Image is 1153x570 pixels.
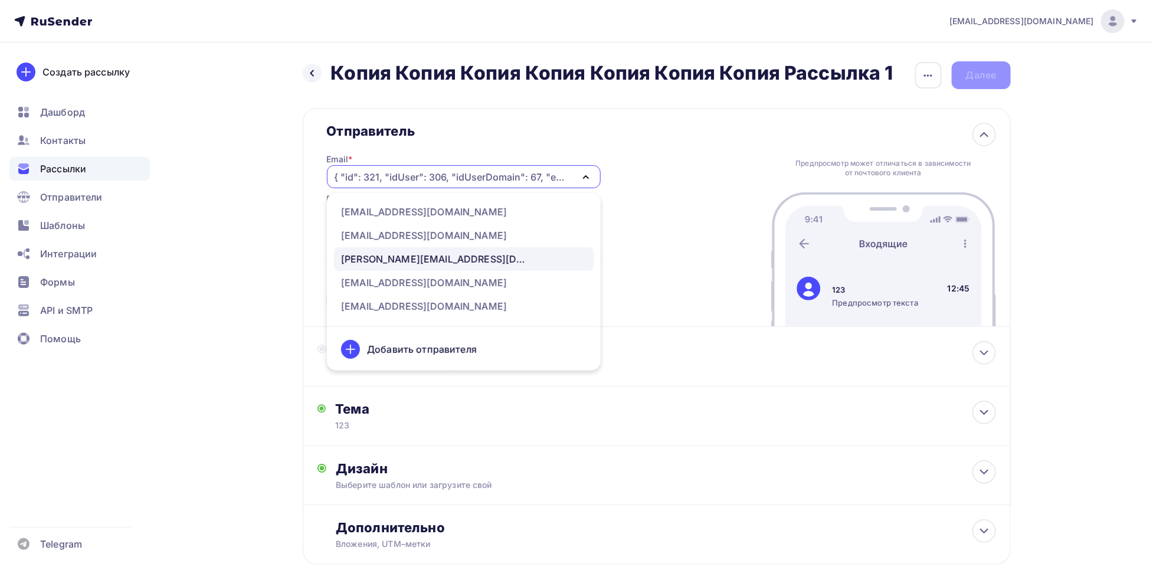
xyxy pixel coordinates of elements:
span: Формы [40,275,75,289]
div: Предпросмотр может отличаться в зависимости от почтового клиента [792,159,974,178]
div: [EMAIL_ADDRESS][DOMAIN_NAME] [341,205,507,219]
div: Дополнительно [336,519,995,536]
a: [EMAIL_ADDRESS][DOMAIN_NAME] [949,9,1139,33]
div: [EMAIL_ADDRESS][DOMAIN_NAME] [341,228,507,243]
div: 12:45 [948,283,970,294]
a: Контакты [9,129,150,152]
div: 123 [335,420,545,431]
span: Дашборд [40,105,85,119]
div: Выберите шаблон или загрузите свой [336,479,930,491]
div: Дизайн [336,460,995,477]
div: Создать рассылку [42,65,130,79]
div: Кому [336,341,995,358]
a: Дашборд [9,100,150,124]
button: { "id": 321, "idUser": 306, "idUserDomain": 67, "email": "[PERSON_NAME][EMAIL_ADDRESS][DOMAIN_NAM... [327,165,601,188]
span: Отправители [40,190,103,204]
div: Email [327,153,353,165]
span: Шаблоны [40,218,85,232]
div: Тема [335,401,568,417]
span: Рассылки [40,162,86,176]
div: 123 [833,284,919,295]
span: Интеграции [40,247,97,261]
a: Рассылки [9,157,150,181]
span: API и SMTP [40,303,93,317]
a: Формы [9,270,150,294]
div: Отправитель [327,123,601,139]
div: [PERSON_NAME][EMAIL_ADDRESS][DOMAIN_NAME] [341,252,530,266]
span: Помощь [40,332,81,346]
div: Предпросмотр текста [833,297,919,308]
div: Добавить отправителя [367,342,477,356]
a: Отправители [9,185,150,209]
span: Контакты [40,133,86,148]
span: [EMAIL_ADDRESS][DOMAIN_NAME] [949,15,1094,27]
div: { "id": 321, "idUser": 306, "idUserDomain": 67, "email": "[PERSON_NAME][EMAIL_ADDRESS][DOMAIN_NAM... [335,170,572,184]
ul: { "id": 321, "idUser": 306, "idUserDomain": 67, "email": "[PERSON_NAME][EMAIL_ADDRESS][DOMAIN_NAM... [327,193,601,371]
span: Telegram [40,537,82,551]
div: Кому отправляем рассылку? [336,360,930,372]
h2: Копия Копия Копия Копия Копия Копия Копия Рассылка 1 [331,61,893,85]
a: Шаблоны [9,214,150,237]
div: [EMAIL_ADDRESS][DOMAIN_NAME] [341,276,507,290]
div: [EMAIL_ADDRESS][DOMAIN_NAME] [341,299,507,313]
div: Рекомендуем , чтобы рассылка не попала в «Спам» [327,193,601,217]
div: Вложения, UTM–метки [336,538,930,550]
